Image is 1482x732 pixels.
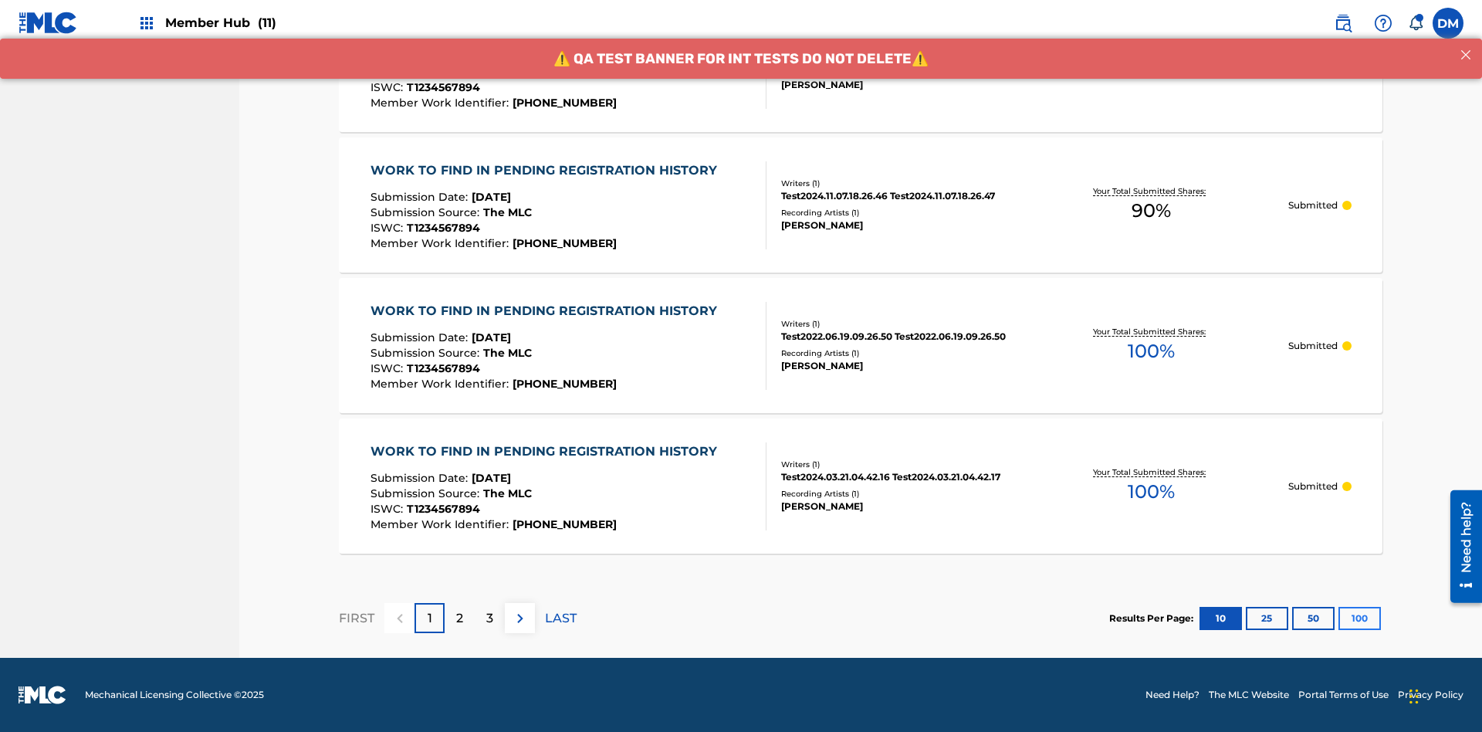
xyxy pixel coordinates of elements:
[1374,14,1392,32] img: help
[1405,658,1482,732] iframe: Chat Widget
[781,178,1014,189] div: Writers ( 1 )
[513,517,617,531] span: [PHONE_NUMBER]
[370,221,407,235] span: ISWC :
[1093,326,1210,337] p: Your Total Submitted Shares:
[1128,478,1175,506] span: 100 %
[1409,673,1419,720] div: Drag
[1338,607,1381,630] button: 100
[339,419,1382,554] a: WORK TO FIND IN PENDING REGISTRATION HISTORYSubmission Date:[DATE]Submission Source:The MLCISWC:T...
[513,377,617,391] span: [PHONE_NUMBER]
[370,96,513,110] span: Member Work Identifier :
[137,14,156,32] img: Top Rightsholders
[781,318,1014,330] div: Writers ( 1 )
[483,346,532,360] span: The MLC
[407,361,480,375] span: T1234567894
[511,609,530,628] img: right
[165,14,276,32] span: Member Hub
[781,500,1014,513] div: [PERSON_NAME]
[781,488,1014,500] div: Recording Artists ( 1 )
[407,80,480,94] span: T1234567894
[781,459,1014,470] div: Writers ( 1 )
[1093,466,1210,478] p: Your Total Submitted Shares:
[781,330,1014,344] div: Test2022.06.19.09.26.50 Test2022.06.19.09.26.50
[513,96,617,110] span: [PHONE_NUMBER]
[258,15,276,30] span: (11)
[1408,15,1423,31] div: Notifications
[1328,8,1358,39] a: Public Search
[370,486,483,500] span: Submission Source :
[370,330,472,344] span: Submission Date :
[1093,185,1210,197] p: Your Total Submitted Shares:
[553,12,929,29] span: ⚠️ QA TEST BANNER FOR INT TESTS DO NOT DELETE⚠️
[1433,8,1463,39] div: User Menu
[781,470,1014,484] div: Test2024.03.21.04.42.16 Test2024.03.21.04.42.17
[1398,688,1463,702] a: Privacy Policy
[370,361,407,375] span: ISWC :
[370,80,407,94] span: ISWC :
[339,609,374,628] p: FIRST
[1334,14,1352,32] img: search
[1288,339,1338,353] p: Submitted
[1132,197,1171,225] span: 90 %
[370,377,513,391] span: Member Work Identifier :
[370,346,483,360] span: Submission Source :
[370,502,407,516] span: ISWC :
[781,78,1014,92] div: [PERSON_NAME]
[1246,607,1288,630] button: 25
[472,471,511,485] span: [DATE]
[486,609,493,628] p: 3
[781,359,1014,373] div: [PERSON_NAME]
[370,161,725,180] div: WORK TO FIND IN PENDING REGISTRATION HISTORY
[472,190,511,204] span: [DATE]
[1288,480,1338,493] p: Submitted
[370,517,513,531] span: Member Work Identifier :
[1199,607,1242,630] button: 10
[370,205,483,219] span: Submission Source :
[85,688,264,702] span: Mechanical Licensing Collective © 2025
[1368,8,1399,39] div: Help
[370,442,725,461] div: WORK TO FIND IN PENDING REGISTRATION HISTORY
[428,609,432,628] p: 1
[339,137,1382,273] a: WORK TO FIND IN PENDING REGISTRATION HISTORYSubmission Date:[DATE]Submission Source:The MLCISWC:T...
[1145,688,1199,702] a: Need Help?
[1298,688,1389,702] a: Portal Terms of Use
[1128,337,1175,365] span: 100 %
[370,190,472,204] span: Submission Date :
[545,609,577,628] p: LAST
[483,486,532,500] span: The MLC
[456,609,463,628] p: 2
[781,219,1014,232] div: [PERSON_NAME]
[19,686,66,704] img: logo
[483,205,532,219] span: The MLC
[370,302,725,320] div: WORK TO FIND IN PENDING REGISTRATION HISTORY
[513,236,617,250] span: [PHONE_NUMBER]
[19,12,78,34] img: MLC Logo
[1292,607,1335,630] button: 50
[407,221,480,235] span: T1234567894
[781,207,1014,219] div: Recording Artists ( 1 )
[472,330,511,344] span: [DATE]
[339,278,1382,413] a: WORK TO FIND IN PENDING REGISTRATION HISTORYSubmission Date:[DATE]Submission Source:The MLCISWC:T...
[1109,612,1197,625] p: Results Per Page:
[781,347,1014,359] div: Recording Artists ( 1 )
[1439,484,1482,611] iframe: Resource Center
[370,471,472,485] span: Submission Date :
[1288,198,1338,212] p: Submitted
[1209,688,1289,702] a: The MLC Website
[370,236,513,250] span: Member Work Identifier :
[781,189,1014,203] div: Test2024.11.07.18.26.46 Test2024.11.07.18.26.47
[407,502,480,516] span: T1234567894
